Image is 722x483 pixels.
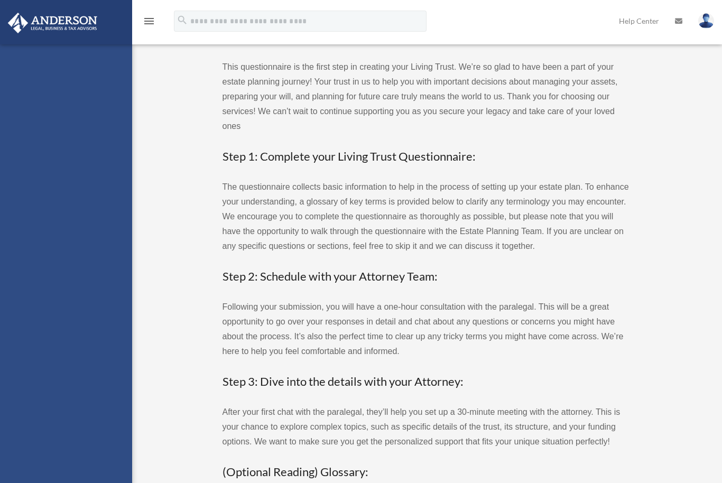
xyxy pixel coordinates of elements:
[143,18,155,27] a: menu
[223,268,630,285] h3: Step 2: Schedule with your Attorney Team:
[223,148,630,165] h3: Step 1: Complete your Living Trust Questionnaire:
[223,180,630,254] p: The questionnaire collects basic information to help in the process of setting up your estate pla...
[698,13,714,29] img: User Pic
[5,13,100,33] img: Anderson Advisors Platinum Portal
[223,374,630,390] h3: Step 3: Dive into the details with your Attorney:
[177,14,188,26] i: search
[143,15,155,27] i: menu
[223,300,630,359] p: Following your submission, you will have a one-hour consultation with the paralegal. This will be...
[223,464,630,480] h3: (Optional Reading) Glossary:
[223,405,630,449] p: After your first chat with the paralegal, they’ll help you set up a 30-minute meeting with the at...
[223,60,630,134] p: This questionnaire is the first step in creating your Living Trust. We’re so glad to have been a ...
